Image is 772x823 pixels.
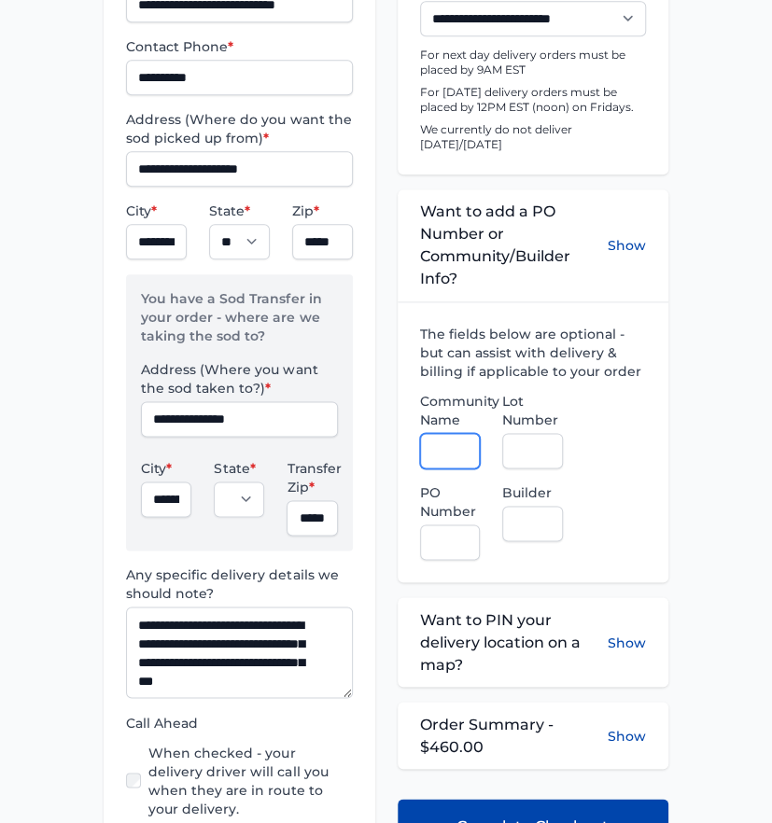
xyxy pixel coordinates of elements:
span: Want to PIN your delivery location on a map? [420,608,608,676]
label: State [209,202,270,220]
button: Show [608,608,646,676]
label: Zip [292,202,353,220]
label: Builder [502,483,563,502]
label: Any specific delivery details we should note? [126,565,352,603]
label: PO Number [420,483,481,521]
span: Order Summary - $460.00 [420,713,608,758]
p: For next day delivery orders must be placed by 9AM EST [420,48,646,77]
label: State [214,459,264,478]
button: Show [608,201,646,290]
label: Address (Where do you want the sod picked up from) [126,110,352,147]
p: We currently do not deliver [DATE]/[DATE] [420,122,646,152]
span: Want to add a PO Number or Community/Builder Info? [420,201,608,290]
label: The fields below are optional - but can assist with delivery & billing if applicable to your order [420,325,646,381]
label: Lot Number [502,392,563,429]
label: City [141,459,191,478]
p: You have a Sod Transfer in your order - where are we taking the sod to? [141,289,337,360]
label: When checked - your delivery driver will call you when they are in route to your delivery. [148,743,352,817]
label: Call Ahead [126,713,352,732]
label: Transfer Zip [287,459,337,496]
label: Contact Phone [126,37,352,56]
label: City [126,202,187,220]
label: Address (Where you want the sod taken to?) [141,360,337,398]
button: Show [608,726,646,745]
p: For [DATE] delivery orders must be placed by 12PM EST (noon) on Fridays. [420,85,646,115]
label: Community Name [420,392,481,429]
